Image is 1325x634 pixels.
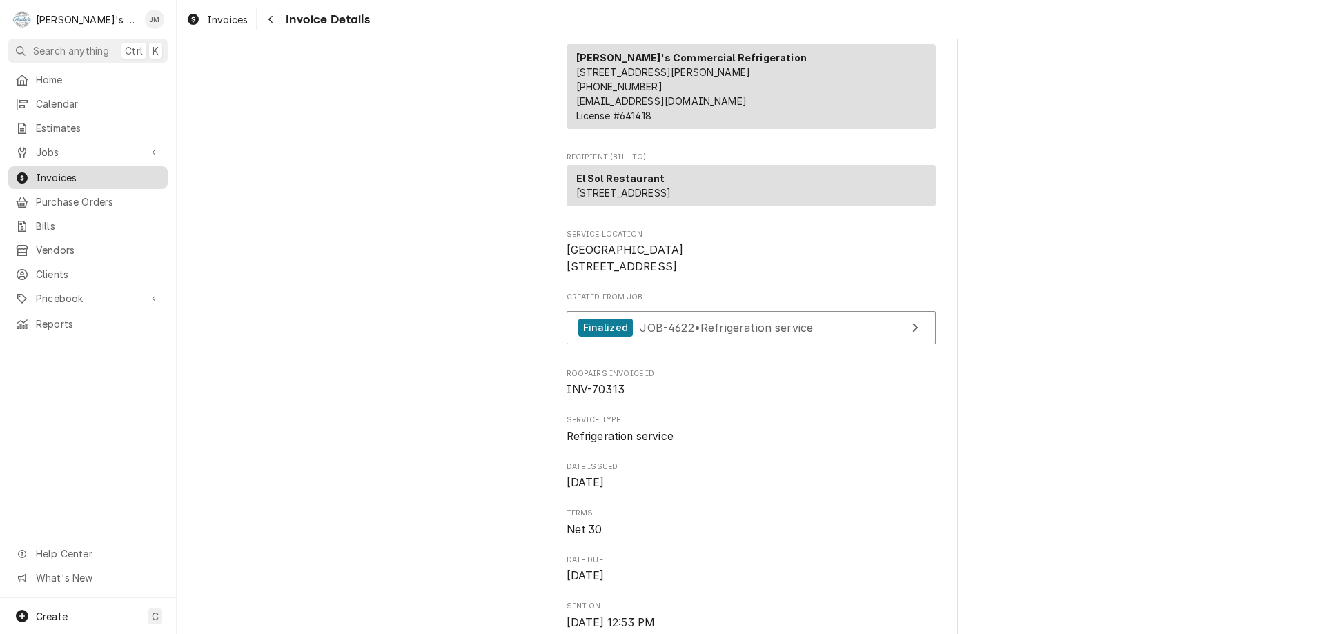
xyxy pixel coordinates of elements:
span: [DATE] 12:53 PM [567,616,655,629]
a: Vendors [8,239,168,261]
span: Help Center [36,546,159,561]
span: Service Type [567,415,936,426]
div: [PERSON_NAME]'s Commercial Refrigeration [36,12,137,27]
div: JM [145,10,164,29]
span: Create [36,611,68,622]
div: Date Due [567,555,936,584]
span: [DATE] [567,569,605,582]
span: Sent On [567,615,936,631]
a: Go to What's New [8,566,168,589]
a: Go to Help Center [8,542,168,565]
span: JOB-4622 • Refrigeration service [640,320,813,334]
span: K [153,43,159,58]
div: R [12,10,32,29]
span: Invoice Details [282,10,369,29]
a: Estimates [8,117,168,139]
div: Service Type [567,415,936,444]
div: Finalized [578,319,633,337]
span: Terms [567,508,936,519]
span: Date Due [567,555,936,566]
div: Sender [567,44,936,135]
a: Purchase Orders [8,190,168,213]
span: Refrigeration service [567,430,674,443]
span: Jobs [36,145,140,159]
a: Go to Pricebook [8,287,168,310]
div: Rudy's Commercial Refrigeration's Avatar [12,10,32,29]
button: Navigate back [259,8,282,30]
div: Date Issued [567,462,936,491]
span: Net 30 [567,523,602,536]
a: Clients [8,263,168,286]
span: License # 641418 [576,110,651,121]
span: Estimates [36,121,161,135]
div: Sent On [567,601,936,631]
span: INV-70313 [567,383,625,396]
div: Roopairs Invoice ID [567,368,936,398]
span: Date Issued [567,475,936,491]
span: Bills [36,219,161,233]
div: Created From Job [567,292,936,351]
a: Go to Jobs [8,141,168,164]
strong: El Sol Restaurant [576,172,665,184]
a: Invoices [8,166,168,189]
span: Calendar [36,97,161,111]
span: Invoices [207,12,248,27]
span: Service Type [567,428,936,445]
span: Service Location [567,229,936,240]
span: Home [36,72,161,87]
div: Jim McIntyre's Avatar [145,10,164,29]
span: [DATE] [567,476,605,489]
span: Roopairs Invoice ID [567,368,936,379]
span: Date Issued [567,462,936,473]
span: Service Location [567,242,936,275]
a: [EMAIL_ADDRESS][DOMAIN_NAME] [576,95,747,107]
span: Created From Job [567,292,936,303]
a: View Job [567,311,936,345]
span: C [152,609,159,624]
span: [STREET_ADDRESS][PERSON_NAME] [576,66,751,78]
span: Date Due [567,568,936,584]
span: Ctrl [125,43,143,58]
span: [GEOGRAPHIC_DATA] [STREET_ADDRESS] [567,244,684,273]
a: Reports [8,313,168,335]
span: Purchase Orders [36,195,161,209]
div: Terms [567,508,936,537]
div: Invoice Sender [567,31,936,135]
strong: [PERSON_NAME]'s Commercial Refrigeration [576,52,807,63]
span: Terms [567,522,936,538]
span: Search anything [33,43,109,58]
span: Invoices [36,170,161,185]
div: Service Location [567,229,936,275]
span: What's New [36,571,159,585]
span: Clients [36,267,161,281]
a: Calendar [8,92,168,115]
span: Vendors [36,243,161,257]
a: Invoices [181,8,253,31]
span: Pricebook [36,291,140,306]
div: Sender [567,44,936,129]
span: Sent On [567,601,936,612]
button: Search anythingCtrlK [8,39,168,63]
div: Recipient (Bill To) [567,165,936,212]
span: Roopairs Invoice ID [567,382,936,398]
a: [PHONE_NUMBER] [576,81,662,92]
span: Recipient (Bill To) [567,152,936,163]
a: Bills [8,215,168,237]
span: [STREET_ADDRESS] [576,187,671,199]
div: Invoice Recipient [567,152,936,212]
span: Reports [36,317,161,331]
div: Recipient (Bill To) [567,165,936,206]
a: Home [8,68,168,91]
